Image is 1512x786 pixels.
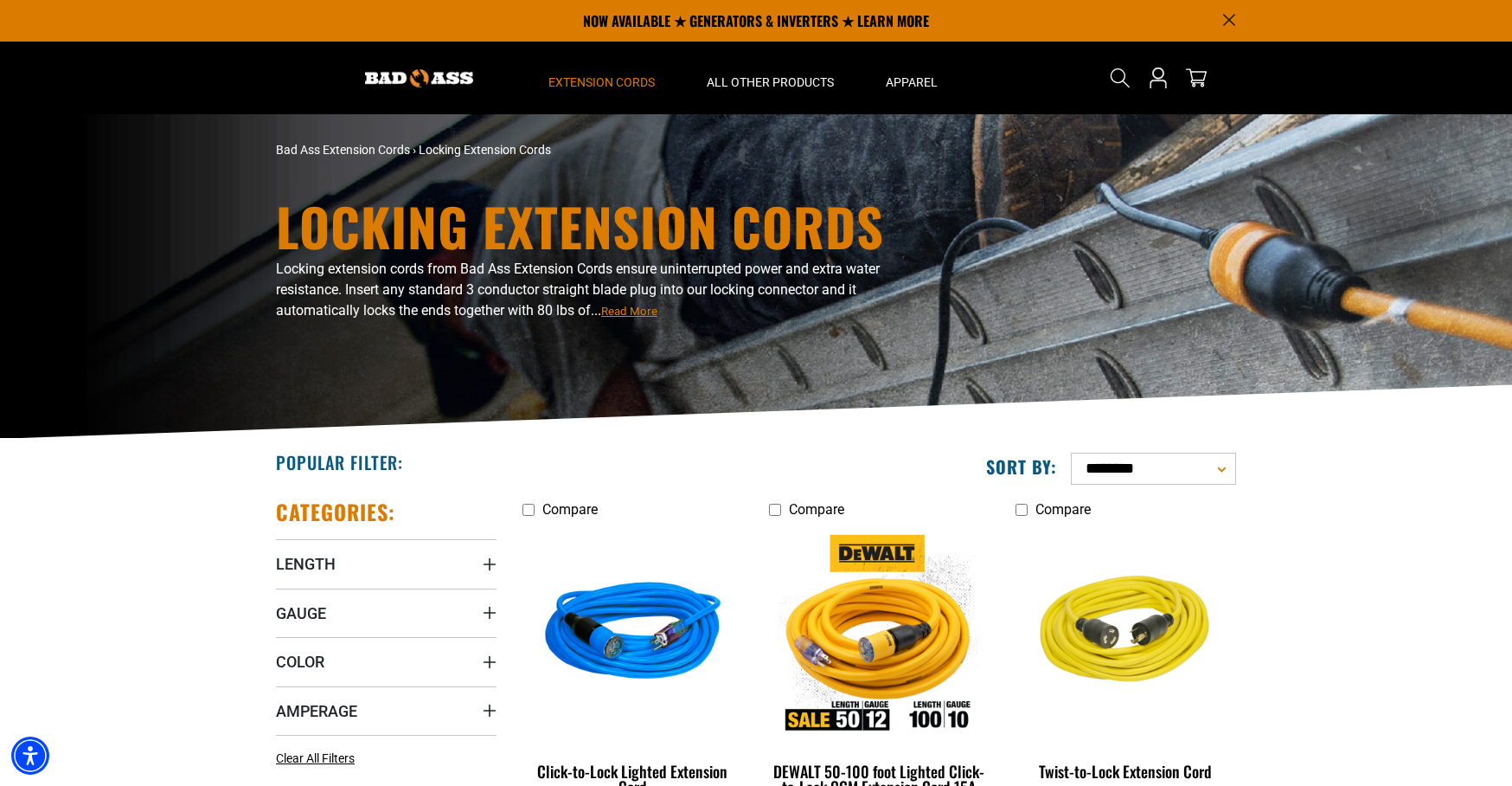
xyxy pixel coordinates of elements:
[276,141,907,159] nav: breadcrumbs
[886,74,938,90] span: Apparel
[413,143,416,157] span: ›
[11,737,49,775] div: Accessibility Menu
[419,143,551,157] span: Locking Extension Cords
[601,305,657,318] span: Read More
[1035,501,1091,518] span: Compare
[276,554,336,574] span: Length
[1144,42,1172,114] a: Open this option
[276,750,362,768] a: Clear All Filters
[681,42,860,114] summary: All Other Products
[276,701,357,721] span: Amperage
[986,455,1057,478] label: Sort by:
[707,74,834,90] span: All Other Products
[548,74,655,90] span: Extension Cords
[770,535,988,734] img: DEWALT 50-100 foot Lighted Click-to-Lock CGM Extension Cord 15A SJTW
[276,499,395,525] h2: Categories:
[1182,68,1210,88] a: cart
[365,69,473,87] img: Bad Ass Extension Cords
[1106,64,1134,92] summary: Search
[789,501,844,518] span: Compare
[276,637,497,686] summary: Color
[522,42,681,114] summary: Extension Cords
[524,535,742,734] img: blue
[276,200,907,252] h1: Locking Extension Cords
[276,751,355,765] span: Clear All Filters
[276,539,497,588] summary: Length
[276,261,880,319] span: Locking extension cords from Bad Ass Extension Cords ensure uninterrupted power and extra water r...
[276,603,326,623] span: Gauge
[276,652,324,672] span: Color
[276,686,497,735] summary: Amperage
[276,589,497,637] summary: Gauge
[1016,535,1234,734] img: yellow
[276,143,410,157] a: Bad Ass Extension Cords
[860,42,964,114] summary: Apparel
[1015,763,1236,779] div: Twist-to-Lock Extension Cord
[542,501,598,518] span: Compare
[276,451,403,474] h2: Popular Filter:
